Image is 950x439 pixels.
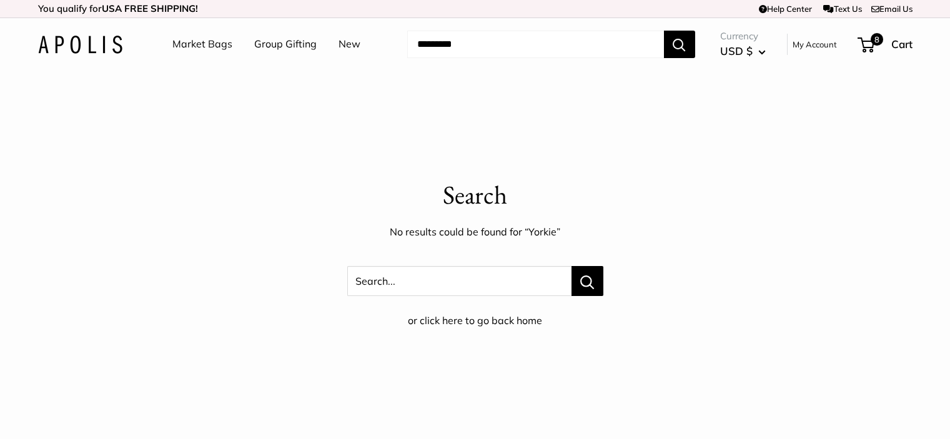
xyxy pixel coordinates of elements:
[38,36,122,54] img: Apolis
[870,33,883,46] span: 8
[891,37,913,51] span: Cart
[720,44,753,57] span: USD $
[664,31,695,58] button: Search
[720,41,766,61] button: USD $
[871,4,913,14] a: Email Us
[571,266,603,296] button: Search...
[859,34,913,54] a: 8 Cart
[38,223,913,242] p: No results could be found for “Yorkie”
[408,314,542,327] a: or click here to go back home
[172,35,232,54] a: Market Bags
[720,27,766,45] span: Currency
[823,4,861,14] a: Text Us
[759,4,812,14] a: Help Center
[102,2,198,14] strong: USA FREE SHIPPING!
[38,177,913,214] p: Search
[339,35,360,54] a: New
[254,35,317,54] a: Group Gifting
[793,37,837,52] a: My Account
[407,31,664,58] input: Search...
